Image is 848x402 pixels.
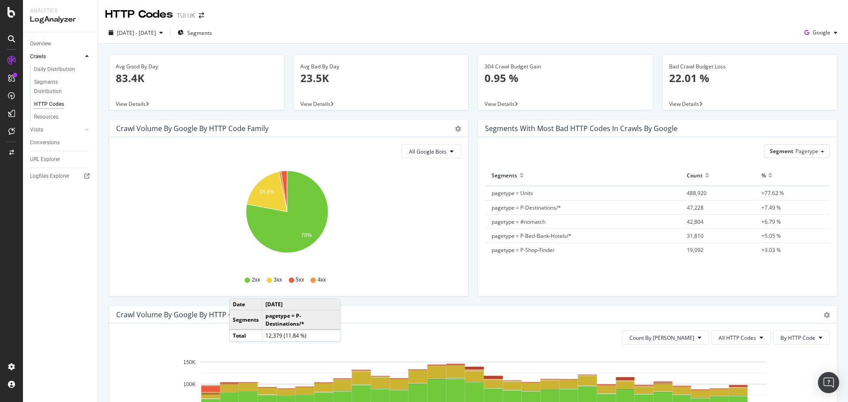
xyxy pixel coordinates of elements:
[262,310,341,330] td: pagetype = P-Destinations/*
[761,189,784,197] span: +77.62 %
[105,26,167,40] button: [DATE] - [DATE]
[30,138,60,147] div: Conversions
[30,39,51,49] div: Overview
[687,232,704,240] span: 31,810
[492,168,517,182] div: Segments
[629,334,694,342] span: Count By Day
[34,100,91,109] a: HTTP Codes
[183,381,196,387] text: 100K
[34,113,91,122] a: Resources
[687,204,704,211] span: 47,228
[773,331,830,345] button: By HTTP Code
[770,147,793,155] span: Segment
[485,124,678,133] div: Segments with most bad HTTP codes in Crawls by google
[687,168,703,182] div: Count
[761,168,766,182] div: %
[230,299,262,310] td: Date
[30,52,83,61] a: Crawls
[485,100,515,108] span: View Details
[259,189,274,195] text: 18.8%
[105,7,173,22] div: HTTP Codes
[30,52,46,61] div: Crawls
[818,372,839,393] div: Open Intercom Messenger
[34,113,58,122] div: Resources
[187,29,212,37] span: Segments
[30,39,91,49] a: Overview
[780,334,815,342] span: By HTTP Code
[30,125,43,135] div: Visits
[30,172,91,181] a: Logfiles Explorer
[296,276,304,284] span: 5xx
[409,148,447,155] span: All Google Bots
[492,204,561,211] span: pagetype = P-Destinations/*
[262,330,341,341] td: 12,379 (11.84 %)
[687,218,704,225] span: 42,804
[687,189,707,197] span: 488,920
[687,246,704,254] span: 19,092
[485,71,646,86] p: 0.95 %
[274,276,282,284] span: 3xx
[30,155,60,164] div: URL Explorer
[492,246,555,254] span: pagetype = P-Shop-Finder
[117,29,156,37] span: [DATE] - [DATE]
[174,26,216,40] button: Segments
[719,334,756,342] span: All HTTP Codes
[30,15,91,25] div: LogAnalyzer
[177,11,195,20] div: TUI UK
[262,299,341,310] td: [DATE]
[795,147,818,155] span: Pagetype
[485,63,646,71] div: 304 Crawl Budget Gain
[230,330,262,341] td: Total
[801,26,841,40] button: Google
[199,12,204,19] div: arrow-right-arrow-left
[492,189,533,197] span: pagetype = Units
[669,100,699,108] span: View Details
[761,246,781,254] span: +3.03 %
[300,71,462,86] p: 23.5K
[455,126,461,132] div: gear
[116,310,270,319] div: Crawl Volume by google by HTTP Code by Day
[300,63,462,71] div: Avg Bad By Day
[230,310,262,330] td: Segments
[761,218,781,225] span: +6.79 %
[761,232,781,240] span: +5.05 %
[116,124,269,133] div: Crawl Volume by google by HTTP Code Family
[401,144,461,158] button: All Google Bots
[116,165,458,268] svg: A chart.
[34,65,75,74] div: Daily Distribution
[318,276,326,284] span: 4xx
[183,359,196,365] text: 150K
[492,232,572,240] span: pagetype = P-Bed-Bank-Hotels/*
[30,125,83,135] a: Visits
[34,78,83,96] div: Segments Distribution
[34,65,91,74] a: Daily Distribution
[34,78,91,96] a: Segments Distribution
[34,100,64,109] div: HTTP Codes
[116,71,277,86] p: 83.4K
[824,312,830,318] div: gear
[30,155,91,164] a: URL Explorer
[492,218,545,225] span: pagetype = #nomatch
[813,29,830,36] span: Google
[301,232,312,238] text: 78%
[116,100,146,108] span: View Details
[30,7,91,15] div: Analytics
[252,276,260,284] span: 2xx
[116,63,277,71] div: Avg Good By Day
[30,172,69,181] div: Logfiles Explorer
[761,204,781,211] span: +7.49 %
[30,138,91,147] a: Conversions
[711,331,771,345] button: All HTTP Codes
[300,100,330,108] span: View Details
[622,331,709,345] button: Count By [PERSON_NAME]
[669,71,831,86] p: 22.01 %
[669,63,831,71] div: Bad Crawl Budget Loss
